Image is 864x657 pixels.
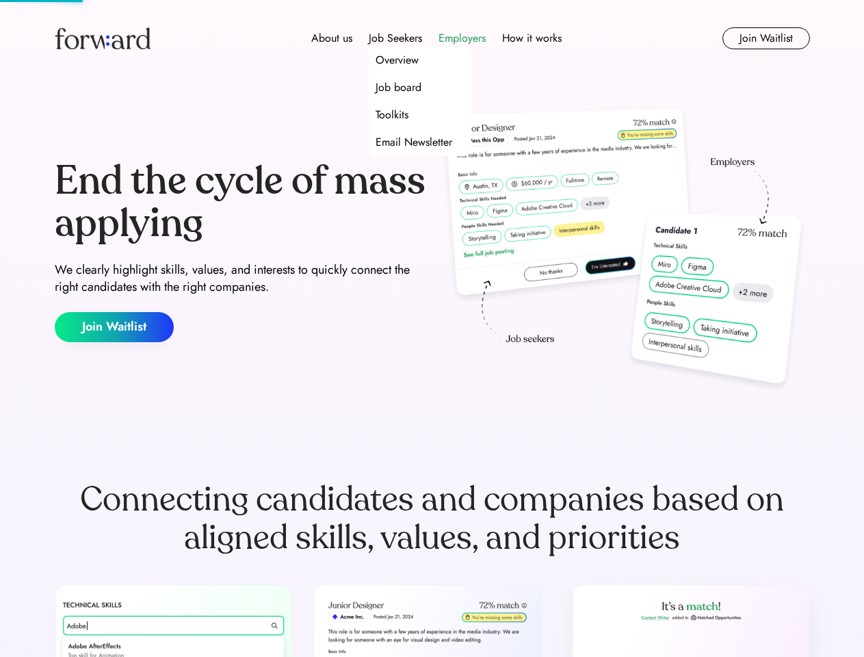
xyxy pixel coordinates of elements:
[376,107,408,123] div: Toolkits
[722,27,810,49] button: Join Waitlist
[438,104,810,398] img: hero-image.png
[438,30,486,47] div: Employers
[55,27,150,49] img: Forward logo
[376,79,421,96] div: Job board
[376,134,452,151] div: Email Newsletter
[311,30,352,47] div: About us
[55,160,427,244] div: End the cycle of mass applying
[55,261,427,296] div: We clearly highlight skills, values, and interests to quickly connect the right candidates with t...
[55,312,174,342] button: Join Waitlist
[376,52,419,68] div: Overview
[55,480,810,557] div: Connecting candidates and companies based on aligned skills, values, and priorities
[369,30,422,47] div: Job Seekers
[502,30,562,47] div: How it works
